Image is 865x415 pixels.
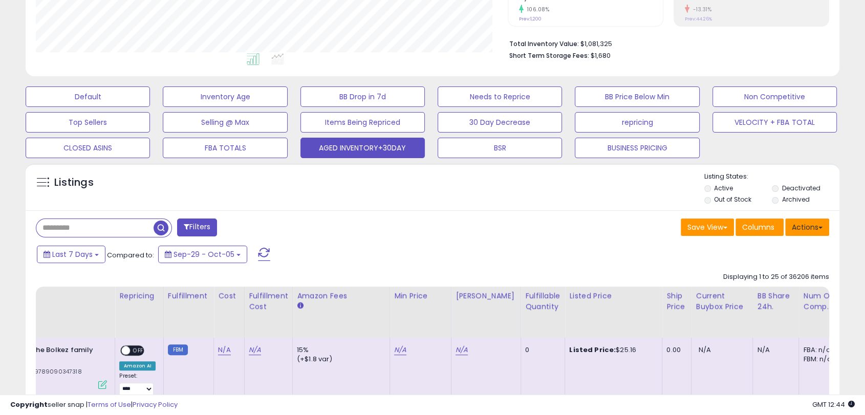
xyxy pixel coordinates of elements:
[163,138,287,158] button: FBA TOTALS
[107,250,154,260] span: Compared to:
[218,291,240,301] div: Cost
[812,400,855,409] span: 2025-10-13 12:44 GMT
[26,112,150,133] button: Top Sellers
[714,195,751,204] label: Out of Stock
[168,344,188,355] small: FBM
[696,291,748,312] div: Current Buybox Price
[163,86,287,107] button: Inventory Age
[394,345,406,355] a: N/A
[569,345,654,355] div: $25.16
[297,355,382,364] div: (+$1.8 var)
[456,345,468,355] a: N/A
[131,346,147,355] span: OFF
[575,138,699,158] button: BUSINESS PRICING
[163,112,287,133] button: Selling @ Max
[785,219,829,236] button: Actions
[54,176,94,190] h5: Listings
[26,86,150,107] button: Default
[10,400,48,409] strong: Copyright
[218,345,230,355] a: N/A
[525,345,557,355] div: 0
[569,345,616,355] b: Listed Price:
[119,291,159,301] div: Repricing
[736,219,784,236] button: Columns
[297,301,303,311] small: Amazon Fees.
[803,355,837,364] div: FBM: n/a
[88,400,131,409] a: Terms of Use
[757,345,791,355] div: N/A
[742,222,774,232] span: Columns
[803,291,840,312] div: Num of Comp.
[524,6,550,13] small: 106.08%
[249,345,261,355] a: N/A
[689,6,712,13] small: -13.31%
[438,86,562,107] button: Needs to Reprice
[681,219,734,236] button: Save View
[300,138,425,158] button: AGED INVENTORY+30DAY
[52,249,93,259] span: Last 7 Days
[569,291,658,301] div: Listed Price
[438,138,562,158] button: BSR
[591,51,611,60] span: $1,680
[723,272,829,282] div: Displaying 1 to 25 of 36206 items
[666,345,683,355] div: 0.00
[300,86,425,107] button: BB Drop in 7d
[456,291,516,301] div: [PERSON_NAME]
[177,219,217,236] button: Filters
[158,246,247,263] button: Sep-29 - Oct-05
[119,373,155,396] div: Preset:
[509,39,579,48] b: Total Inventory Value:
[803,345,837,355] div: FBA: n/a
[698,345,710,355] span: N/A
[575,86,699,107] button: BB Price Below Min
[119,361,155,370] div: Amazon AI
[10,400,178,410] div: seller snap | |
[300,112,425,133] button: Items Being Repriced
[37,246,105,263] button: Last 7 Days
[712,86,837,107] button: Non Competitive
[297,291,385,301] div: Amazon Fees
[782,184,820,192] label: Deactivated
[685,16,712,22] small: Prev: 44.26%
[168,291,209,301] div: Fulfillment
[297,345,382,355] div: 15%
[394,291,447,301] div: Min Price
[26,138,150,158] button: CLOSED ASINS
[519,16,542,22] small: Prev: 1,200
[12,367,81,376] span: | SKU: 9789090347318
[509,51,589,60] b: Short Term Storage Fees:
[712,112,837,133] button: VELOCITY + FBA TOTAL
[509,37,821,49] li: $1,081,325
[666,291,687,312] div: Ship Price
[782,195,810,204] label: Archived
[704,172,839,182] p: Listing States:
[249,291,288,312] div: Fulfillment Cost
[757,291,794,312] div: BB Share 24h.
[438,112,562,133] button: 30 Day Decrease
[714,184,733,192] label: Active
[525,291,560,312] div: Fulfillable Quantity
[174,249,234,259] span: Sep-29 - Oct-05
[133,400,178,409] a: Privacy Policy
[575,112,699,133] button: repricing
